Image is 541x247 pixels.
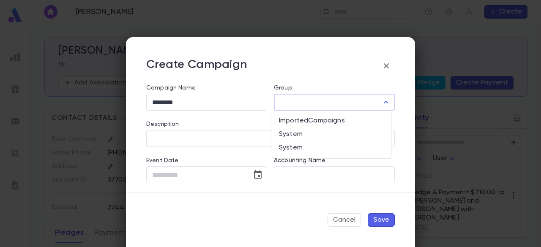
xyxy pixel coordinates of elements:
button: Save [368,213,395,227]
button: Choose date [249,166,266,183]
label: Description [146,121,179,128]
label: Event Date [146,157,267,164]
label: Accounting Name [274,157,325,164]
button: Close [380,96,392,108]
li: ImportedCampaigns [272,114,391,128]
p: Create Campaign [146,57,247,74]
label: Group [274,84,292,91]
li: System [272,128,391,141]
button: Cancel [328,213,361,227]
li: System [272,141,391,155]
label: Campaign Name [146,84,196,91]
